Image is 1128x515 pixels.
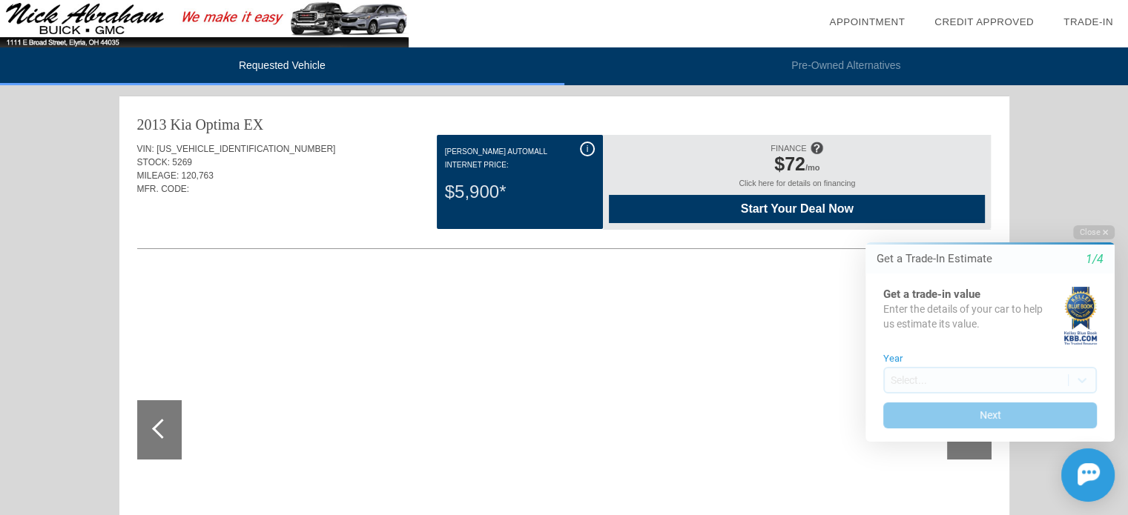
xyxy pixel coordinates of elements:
[771,144,806,153] span: FINANCE
[137,144,154,154] span: VIN:
[609,179,985,195] div: Click here for details on financing
[829,16,905,27] a: Appointment
[137,157,170,167] span: STOCK:
[137,170,179,181] span: MILEAGE:
[616,153,977,179] div: /mo
[137,205,992,228] div: Quoted on [DATE] 12:30:39 PM
[137,114,240,135] div: 2013 Kia Optima
[834,212,1128,515] iframe: Chat Assistance
[445,147,547,169] font: [PERSON_NAME] Automall Internet Price:
[182,170,214,181] span: 120,763
[587,144,589,154] span: i
[156,144,335,154] span: [US_VEHICLE_IDENTIFICATION_NUMBER]
[627,202,966,216] span: Start Your Deal Now
[934,16,1034,27] a: Credit Approved
[774,153,805,174] span: $72
[445,173,595,211] div: $5,900*
[172,157,192,167] span: 5269
[243,114,263,135] div: EX
[137,184,190,194] span: MFR. CODE:
[1063,16,1113,27] a: Trade-In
